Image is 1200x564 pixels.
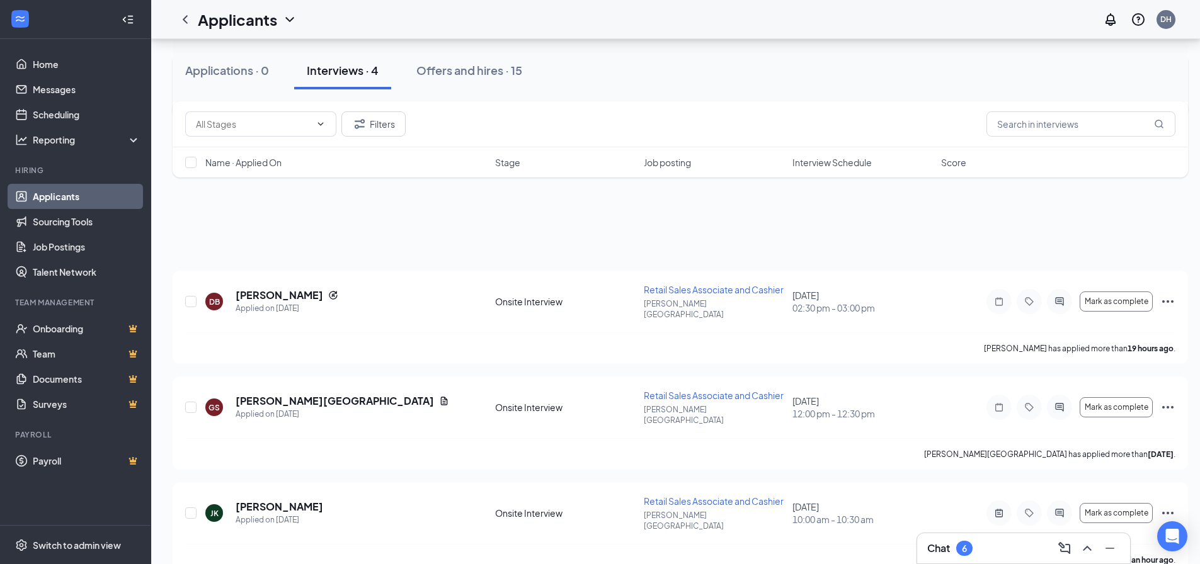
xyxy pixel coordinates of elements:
[236,394,434,408] h5: [PERSON_NAME][GEOGRAPHIC_DATA]
[1054,538,1075,558] button: ComposeMessage
[644,495,784,507] span: Retail Sales Associate and Cashier
[1022,402,1037,412] svg: Tag
[927,541,950,555] h3: Chat
[1080,541,1095,556] svg: ChevronUp
[316,119,326,129] svg: ChevronDown
[962,543,967,554] div: 6
[644,404,785,426] p: [PERSON_NAME][GEOGRAPHIC_DATA]
[15,539,28,551] svg: Settings
[33,316,140,341] a: OnboardingCrown
[196,117,311,131] input: All Stages
[1077,538,1097,558] button: ChevronUp
[15,133,28,146] svg: Analysis
[33,184,140,209] a: Applicants
[644,298,785,320] p: [PERSON_NAME][GEOGRAPHIC_DATA]
[1160,14,1172,25] div: DH
[792,156,872,169] span: Interview Schedule
[15,429,138,440] div: Payroll
[209,296,220,307] div: DB
[1157,521,1187,551] div: Open Intercom Messenger
[178,12,193,27] svg: ChevronLeft
[236,514,323,526] div: Applied on [DATE]
[236,288,323,302] h5: [PERSON_NAME]
[792,513,934,526] span: 10:00 am - 10:30 am
[1148,449,1174,459] b: [DATE]
[1128,344,1174,353] b: 19 hours ago
[792,500,934,526] div: [DATE]
[792,302,934,314] span: 02:30 pm - 03:00 pm
[122,13,134,26] svg: Collapse
[210,508,219,519] div: JK
[328,290,338,300] svg: Reapply
[644,284,784,295] span: Retail Sales Associate and Cashier
[986,111,1175,137] input: Search in interviews
[1022,508,1037,518] svg: Tag
[941,156,966,169] span: Score
[33,209,140,234] a: Sourcing Tools
[1085,297,1148,306] span: Mark as complete
[307,62,379,78] div: Interviews · 4
[495,156,520,169] span: Stage
[1022,296,1037,307] svg: Tag
[33,234,140,259] a: Job Postings
[1160,400,1175,415] svg: Ellipses
[33,52,140,77] a: Home
[352,116,367,132] svg: Filter
[416,62,522,78] div: Offers and hires · 15
[1085,509,1148,517] span: Mark as complete
[1057,541,1072,556] svg: ComposeMessage
[1052,296,1067,307] svg: ActiveChat
[33,102,140,127] a: Scheduling
[1080,503,1153,523] button: Mark as complete
[33,259,140,285] a: Talent Network
[15,165,138,176] div: Hiring
[644,390,784,401] span: Retail Sales Associate and Cashier
[15,297,138,308] div: Team Management
[495,295,636,308] div: Onsite Interview
[644,156,691,169] span: Job posting
[1102,541,1117,556] svg: Minimize
[236,408,449,420] div: Applied on [DATE]
[33,448,140,473] a: PayrollCrown
[924,449,1175,460] p: [PERSON_NAME][GEOGRAPHIC_DATA] has applied more than .
[1160,294,1175,309] svg: Ellipses
[1103,12,1118,27] svg: Notifications
[495,401,636,414] div: Onsite Interview
[792,407,934,420] span: 12:00 pm - 12:30 pm
[1080,397,1153,417] button: Mark as complete
[644,510,785,531] p: [PERSON_NAME][GEOGRAPHIC_DATA]
[282,12,297,27] svg: ChevronDown
[1131,12,1146,27] svg: QuestionInfo
[33,366,140,392] a: DocumentsCrown
[1080,291,1153,312] button: Mark as complete
[236,500,323,514] h5: [PERSON_NAME]
[792,395,934,420] div: [DATE]
[341,111,406,137] button: Filter Filters
[198,9,277,30] h1: Applicants
[33,539,121,551] div: Switch to admin view
[1052,402,1067,412] svg: ActiveChat
[14,13,26,25] svg: WorkstreamLogo
[33,392,140,417] a: SurveysCrown
[33,77,140,102] a: Messages
[1154,119,1164,129] svg: MagnifyingGlass
[236,302,338,315] div: Applied on [DATE]
[1160,505,1175,521] svg: Ellipses
[991,402,1007,412] svg: Note
[33,133,141,146] div: Reporting
[185,62,269,78] div: Applications · 0
[991,296,1007,307] svg: Note
[33,341,140,366] a: TeamCrown
[439,396,449,406] svg: Document
[1052,508,1067,518] svg: ActiveChat
[984,343,1175,354] p: [PERSON_NAME] has applied more than .
[205,156,282,169] span: Name · Applied On
[1085,403,1148,412] span: Mark as complete
[991,508,1007,518] svg: ActiveNote
[209,402,220,413] div: GS
[1100,538,1120,558] button: Minimize
[495,507,636,519] div: Onsite Interview
[792,289,934,314] div: [DATE]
